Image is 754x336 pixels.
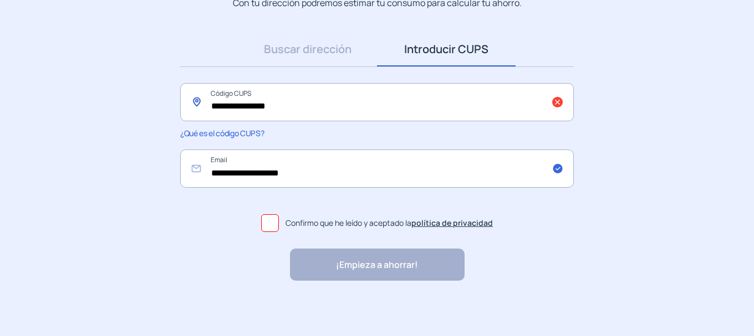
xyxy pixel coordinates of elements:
[180,128,264,138] span: ¿Qué es el código CUPS?
[286,217,493,229] span: Confirmo que he leído y aceptado la
[377,32,516,66] a: Introducir CUPS
[238,32,377,66] a: Buscar dirección
[411,218,493,228] a: política de privacidad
